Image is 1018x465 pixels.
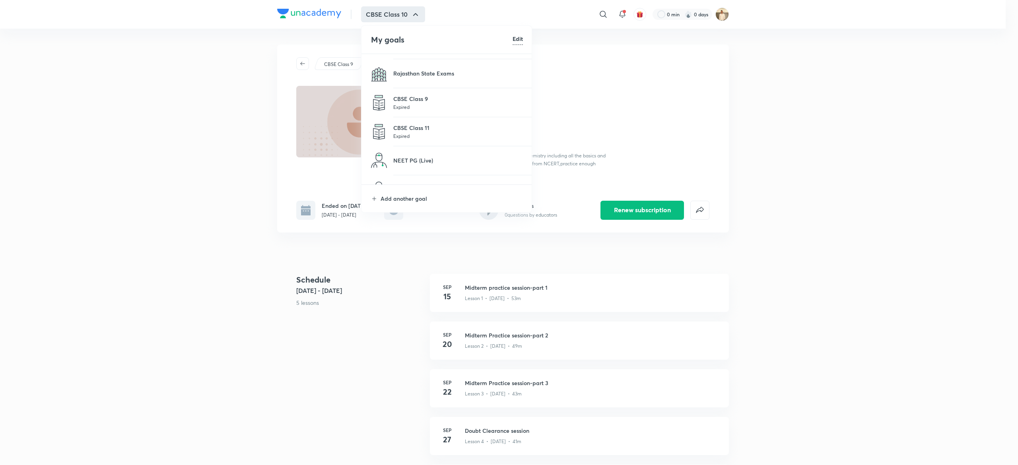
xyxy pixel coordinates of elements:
[371,95,387,111] img: CBSE Class 9
[381,194,523,203] p: Add another goal
[371,124,387,140] img: CBSE Class 11
[393,95,523,103] p: CBSE Class 9
[393,156,523,165] p: NEET PG (Live)
[393,103,523,111] p: Expired
[371,153,387,169] img: NEET PG (Live)
[393,69,523,77] p: Rajasthan State Exams
[371,34,513,46] h4: My goals
[371,66,387,81] img: Rajasthan State Exams
[371,182,387,198] img: CSEET
[513,35,523,43] h6: Edit
[393,132,523,140] p: Expired
[393,124,523,132] p: CBSE Class 11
